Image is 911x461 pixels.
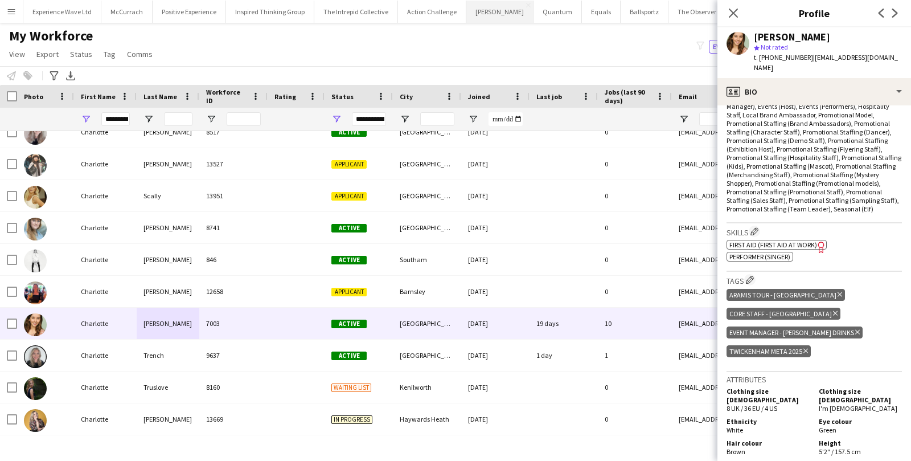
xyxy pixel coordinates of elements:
div: [GEOGRAPHIC_DATA] [393,308,461,339]
div: Southam [393,244,461,275]
a: Comms [122,47,157,62]
div: Twickenham META 2025 [727,345,811,357]
div: [EMAIL_ADDRESS][DOMAIN_NAME] [672,372,900,403]
button: Action Challenge [398,1,466,23]
div: 0 [598,212,672,243]
div: [GEOGRAPHIC_DATA] [393,148,461,179]
h5: Height [819,439,902,447]
div: Charlotte [74,116,137,148]
span: I'm [DEMOGRAPHIC_DATA] [819,404,897,413]
div: [DATE] [461,308,530,339]
span: Last job [536,92,562,101]
span: Workforce ID [206,88,247,105]
div: [EMAIL_ADDRESS][DOMAIN_NAME] [672,308,900,339]
div: [DATE] [461,276,530,307]
div: [EMAIL_ADDRESS][DOMAIN_NAME] [672,148,900,179]
img: Charlotte Scally [24,186,47,209]
img: Charlotte Weller [24,409,47,432]
div: [GEOGRAPHIC_DATA] [393,340,461,371]
input: First Name Filter Input [101,112,130,126]
img: Charlotte Thorpe [24,282,47,304]
span: Photo [24,92,43,101]
img: Charlotte Trench [24,345,47,368]
div: [DATE] [461,116,530,148]
h5: Eye colour [819,417,902,426]
a: Tag [99,47,120,62]
h3: Tags [727,274,902,286]
span: Tag [104,49,116,59]
span: Active [331,320,367,328]
span: Status [70,49,92,59]
span: Active [331,352,367,360]
div: [DATE] [461,403,530,435]
span: Joined [468,92,490,101]
img: Charlotte Tonge [24,313,47,336]
button: The Intrepid Collective [314,1,398,23]
span: Active [331,128,367,137]
div: Charlotte [74,180,137,211]
div: [PERSON_NAME] [754,32,830,42]
div: 0 [598,372,672,403]
div: 13669 [199,403,268,435]
button: The Observer [668,1,726,23]
input: Email Filter Input [699,112,893,126]
img: Charlotte Thomas [24,250,47,272]
span: Jobs (last 90 days) [605,88,651,105]
button: Open Filter Menu [81,114,91,124]
span: White [727,426,743,434]
div: 1 [598,340,672,371]
div: 8741 [199,212,268,243]
span: My Workforce [9,27,93,44]
h5: Clothing size [DEMOGRAPHIC_DATA] [819,387,902,404]
h5: Clothing size [DEMOGRAPHIC_DATA] [727,387,810,404]
div: [EMAIL_ADDRESS][DOMAIN_NAME] [672,212,900,243]
div: [EMAIL_ADDRESS][DOMAIN_NAME] [672,180,900,211]
img: Charlotte Truslove [24,377,47,400]
div: [DATE] [461,340,530,371]
div: Charlotte [74,148,137,179]
span: In progress [331,415,372,424]
img: Charlotte Rhoades [24,122,47,145]
div: Charlotte [74,244,137,275]
div: [EMAIL_ADDRESS][DOMAIN_NAME] [672,276,900,307]
div: Scally [137,180,199,211]
input: Workforce ID Filter Input [227,112,261,126]
div: 846 [199,244,268,275]
span: First Aid (First Aid At Work) [729,240,817,249]
div: Barnsley [393,276,461,307]
span: t. [PHONE_NUMBER] [754,53,813,62]
button: Experience Wave Ltd [23,1,101,23]
a: Status [65,47,97,62]
div: Charlotte [74,212,137,243]
input: City Filter Input [420,112,454,126]
div: 0 [598,116,672,148]
div: [PERSON_NAME] [137,308,199,339]
h5: Hair colour [727,439,810,447]
div: [GEOGRAPHIC_DATA] [393,180,461,211]
div: [PERSON_NAME] [137,116,199,148]
div: Kenilworth [393,372,461,403]
div: [PERSON_NAME] [137,148,199,179]
div: 0 [598,244,672,275]
img: Charlotte Swain [24,218,47,240]
div: [DATE] [461,244,530,275]
div: 7003 [199,308,268,339]
div: Aramis Tour - [GEOGRAPHIC_DATA] [727,289,845,301]
div: [PERSON_NAME] [137,276,199,307]
span: Status [331,92,354,101]
div: [GEOGRAPHIC_DATA] [393,212,461,243]
div: Charlotte [74,403,137,435]
h3: Profile [717,6,911,21]
div: [PERSON_NAME] [137,403,199,435]
span: Active [331,224,367,232]
span: Performer (Singer) [729,252,790,261]
div: Core Staff - [GEOGRAPHIC_DATA] [727,308,840,320]
div: Charlotte [74,340,137,371]
div: Truslove [137,372,199,403]
div: Charlotte [74,308,137,339]
span: First Name [81,92,116,101]
span: Waiting list [331,384,371,392]
div: 8517 [199,116,268,148]
button: Open Filter Menu [331,114,342,124]
div: Charlotte [74,372,137,403]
